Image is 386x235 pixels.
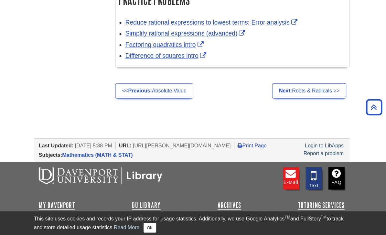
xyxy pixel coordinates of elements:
button: Close [145,221,158,231]
img: DU Libraries [41,166,164,183]
a: Archives [219,200,242,208]
sup: TM [285,214,291,218]
a: Link opens in new window [127,52,209,59]
a: Report a problem [304,150,344,155]
a: Mathematics (MATH & STAT) [64,151,134,157]
a: <<Previous:Absolute Value [117,83,195,98]
a: Print Page [239,142,268,147]
a: Link opens in new window [127,30,248,37]
a: Link opens in new window [127,41,207,48]
a: Next:Roots & Radicals >> [273,83,347,98]
span: Last Updated: [41,142,76,147]
sup: TM [321,214,327,218]
a: Login to LibApps [306,142,344,147]
a: Text [306,166,322,188]
span: Subjects: [41,151,64,157]
a: My Davenport [41,200,77,208]
span: [DATE] 5:38 PM [77,142,114,147]
a: Tutoring Services [299,200,345,208]
span: [URL][PERSON_NAME][DOMAIN_NAME] [134,142,232,147]
a: E-mail [284,166,300,188]
a: DU Library [134,200,162,208]
a: Link opens in new window [127,19,299,26]
span: URL: [121,142,133,147]
strong: Next: [280,88,293,93]
i: Print Page [239,142,243,147]
a: Back to Top [364,102,384,111]
a: FAQ [329,166,345,188]
strong: Previous: [130,88,154,93]
div: This site uses cookies and records your IP address for usage statistics. Additionally, we use Goo... [36,214,350,231]
a: Read More [115,223,141,229]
